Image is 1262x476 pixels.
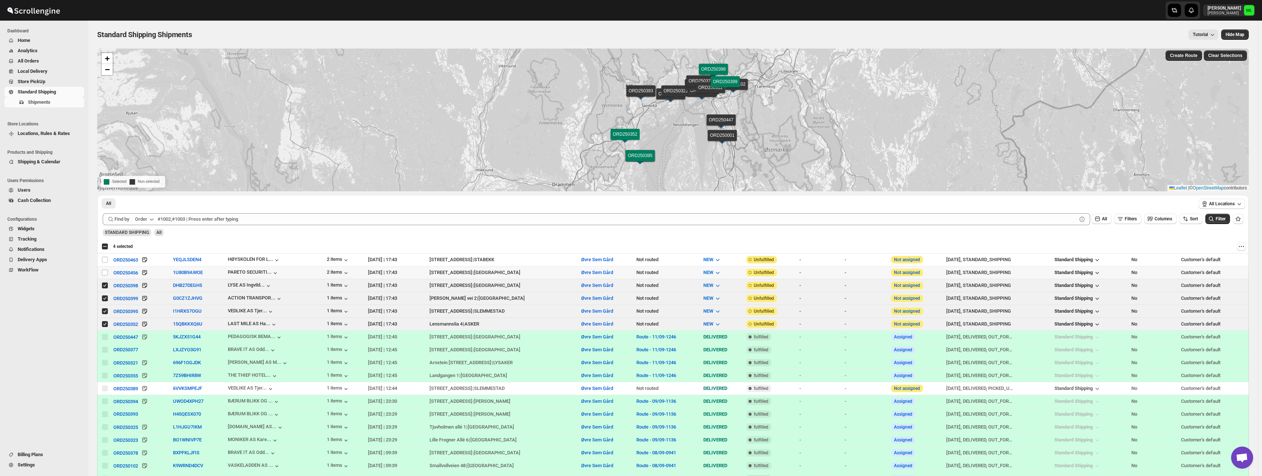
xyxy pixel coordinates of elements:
button: Øvre Sem Gård [581,295,613,301]
span: Standard Shipping [1054,321,1093,327]
button: All Orders [4,56,84,66]
button: [PERSON_NAME] AS M... [228,359,289,367]
img: Marker [634,156,646,164]
button: Route - 09/09-1136 [636,437,676,443]
button: Clear Selections [1204,50,1247,61]
button: I1HRXS7OGU [173,308,202,314]
span: Find by [114,216,129,223]
img: Marker [695,81,706,89]
button: Locations, Rules & Rates [4,128,84,139]
span: Shipments [28,99,50,105]
button: NEW [699,280,726,291]
button: 1 items [327,334,350,341]
button: Assigned [894,425,912,430]
span: | [1188,185,1189,191]
button: Home [4,35,84,46]
button: BRAVE IT AS Odd... [228,450,276,457]
button: 1 items [327,411,350,418]
button: Øvre Sem Gård [581,450,613,455]
span: Tracking [18,236,36,242]
button: BÆRUM BLIKK OG ... [228,398,280,405]
div: ORD250377 [113,347,138,352]
span: Delivery Apps [18,257,47,262]
button: Not assigned [894,322,920,327]
button: NEW [699,318,726,330]
button: Øvre Sem Gård [581,347,613,352]
button: Sort [1180,214,1202,224]
div: ORD250102 [113,463,138,469]
button: Standard Shipping [1050,280,1105,291]
button: Route - 09/09-1136 [636,398,676,404]
div: 1 items [327,359,350,367]
button: 1 items [327,398,350,405]
button: MONIKER AS Kare... [228,437,279,444]
button: Not assigned [894,309,920,314]
div: BÆRUM BLIKK OG ... [228,398,273,404]
span: Create Route [1170,53,1198,58]
button: Route - 11/09-1246 [636,360,676,365]
button: Øvre Sem Gård [581,270,613,275]
button: Assigned [894,450,912,455]
div: 1 items [327,321,350,328]
button: ORD250395 [113,308,138,315]
div: BÆRUM BLIKK OG ... [228,411,273,416]
div: VASKELADDEN AS ... [228,462,273,468]
span: Notifications [18,246,45,252]
span: Store PickUp [18,79,45,84]
button: Øvre Sem Gård [581,411,613,417]
button: Not assigned [894,296,920,301]
div: Order [135,216,147,223]
button: User menu [1203,4,1255,16]
img: Marker [717,136,728,144]
img: Marker [705,88,716,96]
div: ACTION TRANSPOR... [228,295,275,301]
button: Øvre Sem Gård [581,321,613,327]
button: Assigned [894,334,912,340]
span: Standard Shipping Shipments [97,30,192,39]
button: 2 items [327,256,350,264]
button: BO1WNIVP7E [173,437,202,443]
div: ORD250447 [113,334,138,340]
div: ORD250355 [113,373,138,379]
span: Settings [18,462,35,468]
button: Øvre Sem Gård [581,463,613,468]
button: Cash Collection [4,195,84,206]
span: WorkFlow [18,267,39,273]
button: Route - 09/09-1136 [636,411,676,417]
a: OpenStreetMap [1193,185,1224,191]
button: Assigned [894,412,912,417]
button: Assigned [894,399,912,404]
button: ORD250463 [113,256,138,263]
button: Standard Shipping [1050,292,1105,304]
span: Standard Shipping [1054,283,1093,288]
span: Sort [1190,216,1198,221]
button: Standard Shipping [1050,267,1105,278]
button: 1 items [327,295,350,302]
text: ML [1246,8,1252,13]
button: Settings [4,460,84,470]
img: Marker [720,82,731,90]
div: | [429,256,576,263]
button: Not assigned [894,270,920,275]
div: [DOMAIN_NAME] AS... [228,424,276,429]
button: Not assigned [894,257,920,262]
div: 1 items [327,347,350,354]
button: Standard Shipping [1050,383,1105,394]
span: Standard Shipping [18,89,56,95]
button: ORD250352 [113,320,138,328]
div: 1 items [327,385,350,392]
div: HØYSKOLEN FOR L... [228,256,273,262]
button: NEW [699,267,726,278]
div: ORD250456 [113,270,138,276]
a: Leaflet [1169,185,1187,191]
a: Zoom in [102,53,113,64]
div: ORD250321 [113,360,138,366]
img: Marker [696,92,707,100]
div: 1 items [327,372,350,380]
button: ORD250323 [113,436,138,444]
button: Notifications [4,244,84,255]
button: H45QESX070 [173,411,201,417]
button: ORD250321 [113,359,138,366]
button: Filter [1205,214,1230,224]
